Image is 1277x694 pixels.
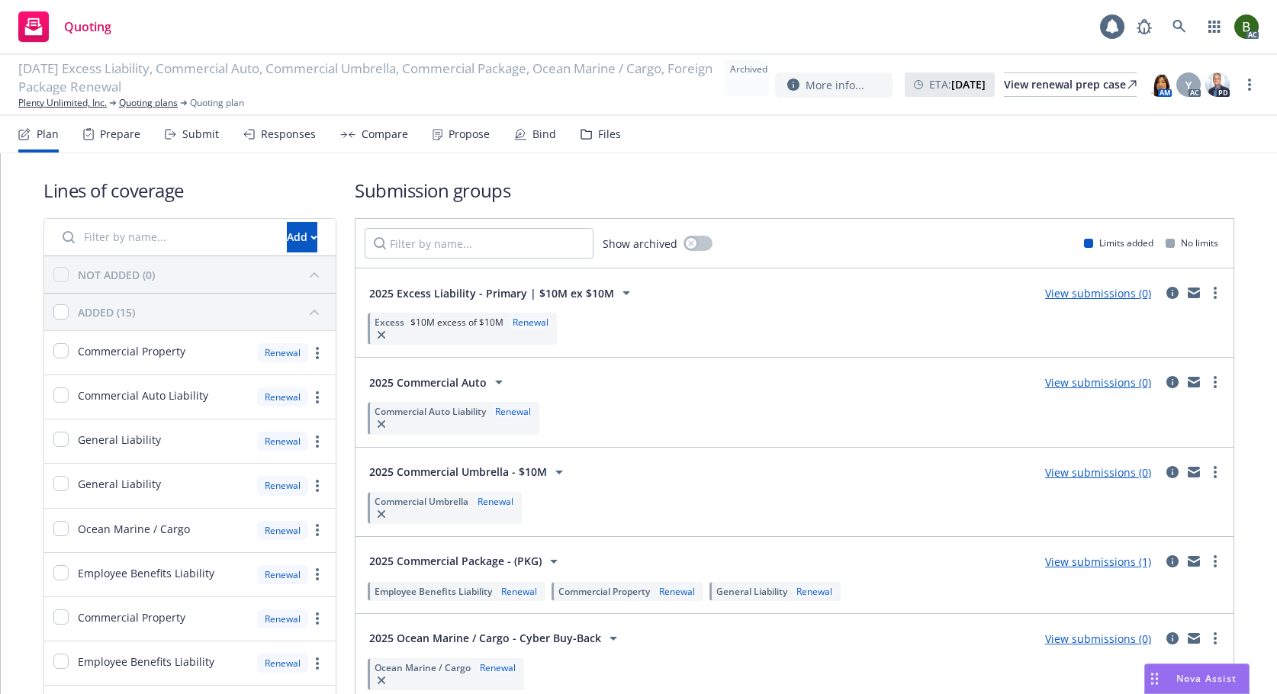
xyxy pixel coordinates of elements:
[369,285,614,301] span: 2025 Excess Liability - Primary | $10M ex $10M
[1185,77,1192,93] span: Y
[257,565,308,584] div: Renewal
[362,128,408,140] div: Compare
[1205,72,1230,97] img: photo
[53,222,278,252] input: Filter by name...
[806,77,864,93] span: More info...
[1144,663,1250,694] button: Nova Assist
[656,585,698,598] div: Renewal
[369,464,547,480] span: 2025 Commercial Umbrella - $10M
[375,495,468,508] span: Commercial Umbrella
[793,585,835,598] div: Renewal
[78,343,185,359] span: Commercial Property
[1163,629,1182,647] a: circleInformation
[1234,14,1259,39] img: photo
[1129,11,1160,42] a: Report a Bug
[190,96,244,110] span: Quoting plan
[410,316,503,329] span: $10M excess of $10M
[1206,552,1224,570] a: more
[308,521,326,539] a: more
[1185,284,1203,302] a: mail
[1145,664,1164,693] div: Drag to move
[1045,554,1151,569] a: View submissions (1)
[365,623,627,654] button: 2025 Ocean Marine / Cargo - Cyber Buy-Back
[375,661,471,674] span: Ocean Marine / Cargo
[182,128,219,140] div: Submit
[1166,236,1218,249] div: No limits
[492,405,534,418] div: Renewal
[308,344,326,362] a: more
[37,128,59,140] div: Plan
[78,300,326,324] button: ADDED (15)
[1240,76,1259,94] a: more
[78,262,326,287] button: NOT ADDED (0)
[355,178,1234,203] h1: Submission groups
[369,374,487,390] span: 2025 Commercial Auto
[1199,11,1230,42] a: Switch app
[1206,463,1224,481] a: more
[716,585,787,598] span: General Liability
[43,178,336,203] h1: Lines of coverage
[119,96,178,110] a: Quoting plans
[1045,375,1151,390] a: View submissions (0)
[1206,284,1224,302] a: more
[1163,463,1182,481] a: circleInformation
[598,128,621,140] div: Files
[78,565,214,581] span: Employee Benefits Liability
[498,585,540,598] div: Renewal
[1163,552,1182,570] a: circleInformation
[1004,72,1137,97] a: View renewal prep case
[375,585,492,598] span: Employee Benefits Liability
[287,222,317,252] button: Add
[1185,629,1203,647] a: mail
[369,630,601,646] span: 2025 Ocean Marine / Cargo - Cyber Buy-Back
[308,388,326,406] a: more
[261,128,316,140] div: Responses
[257,343,308,362] div: Renewal
[1163,373,1182,391] a: circleInformation
[369,553,542,569] span: 2025 Commercial Package - (PKG)
[12,5,117,48] a: Quoting
[257,609,308,628] div: Renewal
[308,565,326,583] a: more
[558,585,650,598] span: Commercial Property
[308,477,326,495] a: more
[1045,465,1151,480] a: View submissions (0)
[1045,286,1151,300] a: View submissions (0)
[375,316,404,329] span: Excess
[257,654,308,673] div: Renewal
[18,59,718,96] span: [DATE] Excess Liability, Commercial Auto, Commercial Umbrella, Commercial Package, Ocean Marine /...
[365,457,573,487] button: 2025 Commercial Umbrella - $10M
[100,128,140,140] div: Prepare
[375,405,486,418] span: Commercial Auto Liability
[532,128,556,140] div: Bind
[1084,236,1153,249] div: Limits added
[1045,631,1151,646] a: View submissions (0)
[78,387,208,403] span: Commercial Auto Liability
[365,546,568,577] button: 2025 Commercial Package - (PKG)
[308,432,326,451] a: more
[257,521,308,540] div: Renewal
[365,228,593,259] input: Filter by name...
[287,223,317,252] div: Add
[78,432,161,448] span: General Liability
[449,128,490,140] div: Propose
[1176,672,1237,685] span: Nova Assist
[1185,373,1203,391] a: mail
[1147,72,1172,97] img: photo
[365,278,640,308] button: 2025 Excess Liability - Primary | $10M ex $10M
[64,21,111,33] span: Quoting
[78,609,185,625] span: Commercial Property
[510,316,552,329] div: Renewal
[603,236,677,252] span: Show archived
[78,521,190,537] span: Ocean Marine / Cargo
[1163,284,1182,302] a: circleInformation
[78,304,135,320] div: ADDED (15)
[474,495,516,508] div: Renewal
[951,77,986,92] strong: [DATE]
[1206,629,1224,647] a: more
[477,661,519,674] div: Renewal
[257,432,308,451] div: Renewal
[1004,73,1137,96] div: View renewal prep case
[1164,11,1195,42] a: Search
[1206,373,1224,391] a: more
